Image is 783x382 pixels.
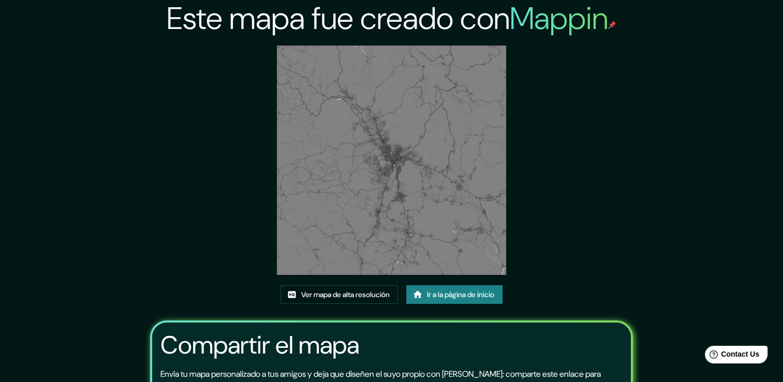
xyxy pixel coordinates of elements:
iframe: Help widget launcher [691,342,772,371]
h3: Compartir el mapa [160,331,359,360]
img: created-map [277,46,506,275]
a: Ir a la página de inicio [406,285,503,304]
a: Ver mapa de alta resolución [280,285,398,304]
font: Ver mapa de alta resolución [301,288,390,301]
font: Ir a la página de inicio [427,288,494,301]
img: mappin-pin [608,21,616,29]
